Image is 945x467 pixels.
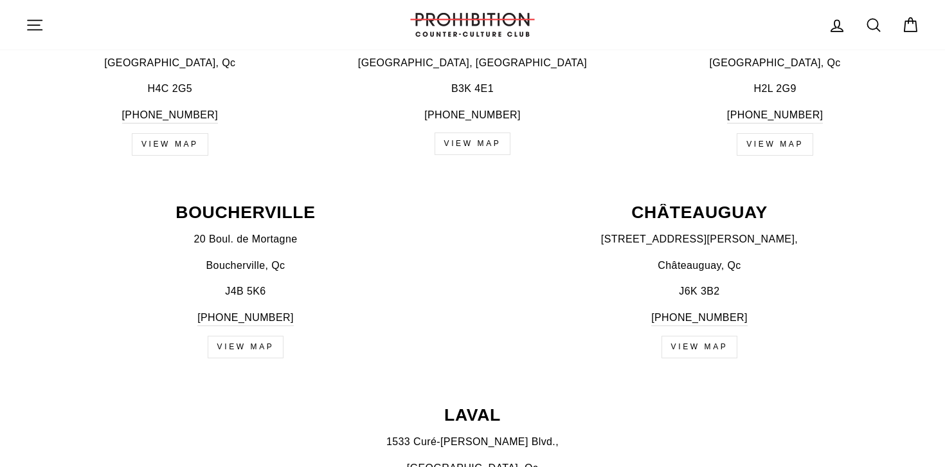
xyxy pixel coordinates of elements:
[26,204,465,221] p: BOUCHERVILLE
[26,231,465,248] p: 20 Boul. de Mortagne
[737,133,813,156] a: view map
[480,204,919,221] p: CHÂTEAUGUAY
[122,107,219,124] a: [PHONE_NUMBER]
[408,13,537,37] img: PROHIBITION COUNTER-CULTURE CLUB
[26,283,465,300] p: J4B 5K6
[631,80,919,97] p: H2L 2G9
[727,107,824,124] a: [PHONE_NUMBER]
[26,434,919,450] p: 1533 Curé-[PERSON_NAME] Blvd.,
[26,257,465,274] p: Boucherville, Qc
[26,55,314,71] p: [GEOGRAPHIC_DATA], Qc
[661,336,738,358] a: view map
[435,133,511,155] a: VIEW MAP
[480,283,919,300] p: J6K 3B2
[328,80,617,97] p: B3K 4E1
[26,80,314,97] p: H4C 2G5
[132,133,208,156] a: VIEW MAP
[197,309,294,327] a: [PHONE_NUMBER]
[328,107,617,124] p: [PHONE_NUMBER]
[480,231,919,248] p: [STREET_ADDRESS][PERSON_NAME],
[480,257,919,274] p: Châteauguay, Qc
[208,336,284,358] a: view map
[26,407,919,424] p: LAVAL
[328,55,617,71] p: [GEOGRAPHIC_DATA], [GEOGRAPHIC_DATA]
[631,55,919,71] p: [GEOGRAPHIC_DATA], Qc
[651,309,748,327] a: [PHONE_NUMBER]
